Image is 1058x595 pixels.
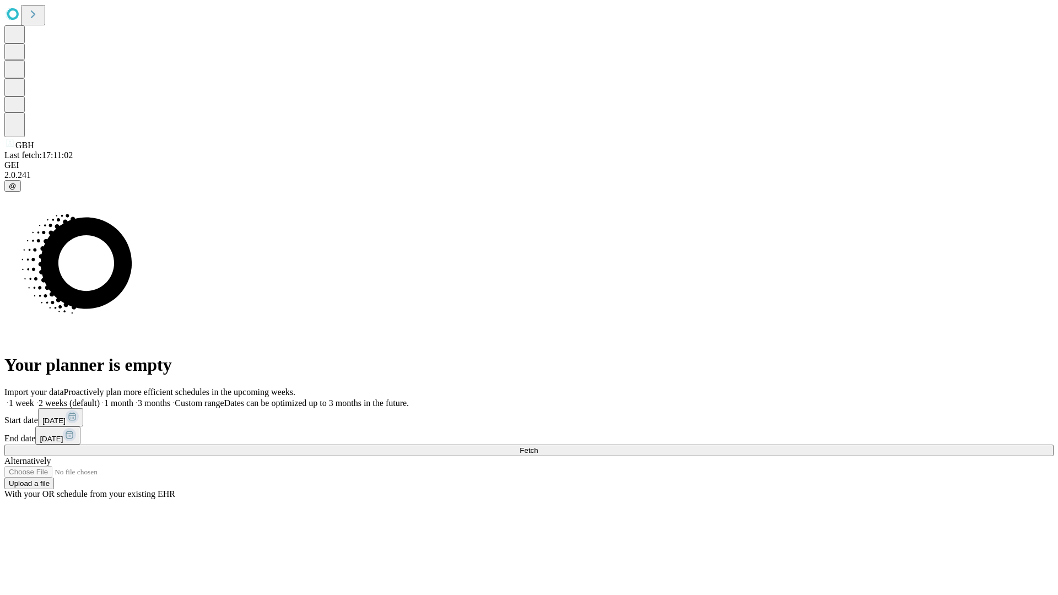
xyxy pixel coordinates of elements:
[175,398,224,408] span: Custom range
[9,398,34,408] span: 1 week
[38,408,83,426] button: [DATE]
[40,435,63,443] span: [DATE]
[520,446,538,455] span: Fetch
[4,150,73,160] span: Last fetch: 17:11:02
[4,355,1054,375] h1: Your planner is empty
[4,160,1054,170] div: GEI
[4,426,1054,445] div: End date
[4,489,175,499] span: With your OR schedule from your existing EHR
[4,170,1054,180] div: 2.0.241
[4,408,1054,426] div: Start date
[35,426,80,445] button: [DATE]
[4,456,51,466] span: Alternatively
[4,478,54,489] button: Upload a file
[9,182,17,190] span: @
[4,387,64,397] span: Import your data
[4,445,1054,456] button: Fetch
[39,398,100,408] span: 2 weeks (default)
[224,398,409,408] span: Dates can be optimized up to 3 months in the future.
[138,398,170,408] span: 3 months
[4,180,21,192] button: @
[42,416,66,425] span: [DATE]
[15,140,34,150] span: GBH
[104,398,133,408] span: 1 month
[64,387,295,397] span: Proactively plan more efficient schedules in the upcoming weeks.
